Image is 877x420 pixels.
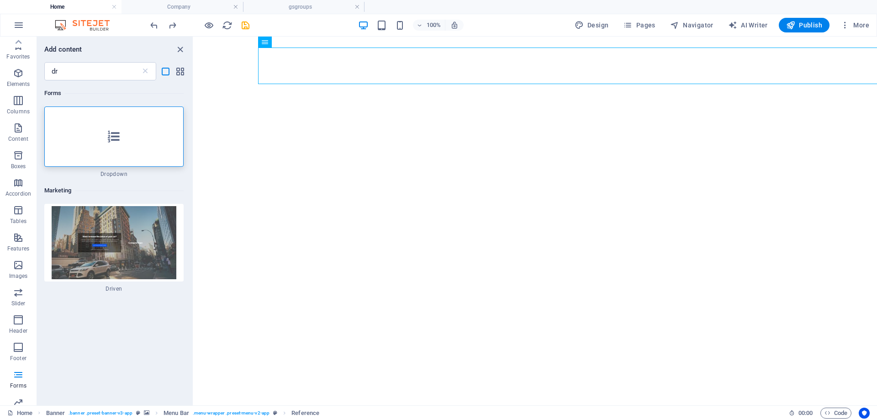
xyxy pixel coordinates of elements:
[46,408,320,419] nav: breadcrumb
[193,408,269,419] span: . menu-wrapper .preset-menu-v2-app
[7,108,30,115] p: Columns
[44,62,141,80] input: Search
[840,21,869,30] span: More
[222,20,232,31] button: reload
[47,206,181,279] img: Screenshot_2019-06-19SitejetTemplate-BlankRedesign-Berlin2.jpg
[44,204,184,292] div: Driven
[44,88,184,99] h6: Forms
[149,20,159,31] i: Undo: Add element (Ctrl+Z)
[619,18,659,32] button: Pages
[7,408,32,419] a: Click to cancel selection. Double-click to open Pages
[786,21,822,30] span: Publish
[174,66,185,77] button: grid-view
[44,185,184,196] h6: Marketing
[10,382,26,389] p: Forms
[10,355,26,362] p: Footer
[820,408,851,419] button: Code
[44,44,82,55] h6: Add content
[575,21,609,30] span: Design
[8,135,28,143] p: Content
[9,327,27,335] p: Header
[789,408,813,419] h6: Session time
[273,410,277,415] i: This element is a customizable preset
[46,408,65,419] span: Click to select. Double-click to edit
[571,18,613,32] div: Design (Ctrl+Alt+Y)
[222,20,232,31] i: Reload page
[144,410,149,415] i: This element contains a background
[805,409,806,416] span: :
[10,218,26,225] p: Tables
[666,18,717,32] button: Navigator
[859,408,870,419] button: Usercentrics
[5,190,31,197] p: Accordion
[53,20,121,31] img: Editor Logo
[148,20,159,31] button: undo
[728,21,768,30] span: AI Writer
[243,2,365,12] h4: gsgroups
[44,170,184,178] span: Dropdown
[798,408,813,419] span: 00 00
[240,20,251,31] button: save
[44,106,184,178] div: Dropdown
[167,20,178,31] button: redo
[427,20,441,31] h6: 100%
[160,66,171,77] button: list-view
[7,245,29,252] p: Features
[6,53,30,60] p: Favorites
[44,285,184,292] span: Driven
[11,300,26,307] p: Slider
[122,2,243,12] h4: Company
[9,272,28,280] p: Images
[174,44,185,55] button: close panel
[136,410,140,415] i: This element is a customizable preset
[571,18,613,32] button: Design
[203,20,214,31] button: Click here to leave preview mode and continue editing
[837,18,873,32] button: More
[724,18,771,32] button: AI Writer
[450,21,459,29] i: On resize automatically adjust zoom level to fit chosen device.
[623,21,655,30] span: Pages
[11,163,26,170] p: Boxes
[167,20,178,31] i: Redo: Convert reference (Ctrl+Y, ⌘+Y)
[779,18,829,32] button: Publish
[291,408,319,419] span: Click to select. Double-click to edit
[69,408,132,419] span: . banner .preset-banner-v3-app
[240,20,251,31] i: Save (Ctrl+S)
[670,21,713,30] span: Navigator
[413,20,445,31] button: 100%
[164,408,189,419] span: Click to select. Double-click to edit
[824,408,847,419] span: Code
[7,80,30,88] p: Elements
